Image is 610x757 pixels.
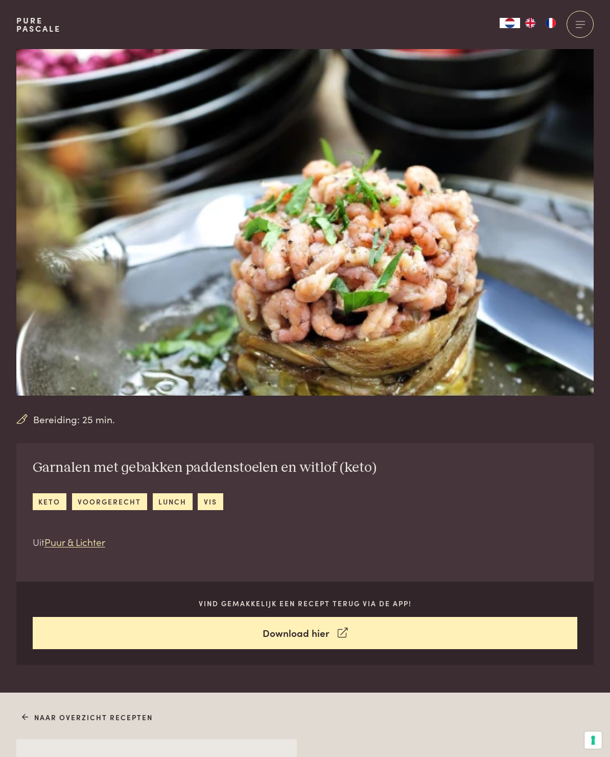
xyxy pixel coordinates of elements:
[584,731,602,749] button: Uw voorkeuren voor toestemming voor trackingtechnologieën
[33,493,66,510] a: keto
[44,535,105,548] a: Puur & Lichter
[16,49,594,396] img: Garnalen met gebakken paddenstoelen en witlof (keto)
[500,18,520,28] a: NL
[500,18,520,28] div: Language
[198,493,223,510] a: vis
[33,459,377,477] h2: Garnalen met gebakken paddenstoelen en witlof (keto)
[33,412,115,427] span: Bereiding: 25 min.
[22,712,153,723] a: Naar overzicht recepten
[500,18,561,28] aside: Language selected: Nederlands
[16,16,61,33] a: PurePascale
[153,493,193,510] a: lunch
[520,18,541,28] a: EN
[33,617,578,649] a: Download hier
[520,18,561,28] ul: Language list
[33,598,578,609] p: Vind gemakkelijk een recept terug via de app!
[33,535,377,549] p: Uit
[541,18,561,28] a: FR
[72,493,147,510] a: voorgerecht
